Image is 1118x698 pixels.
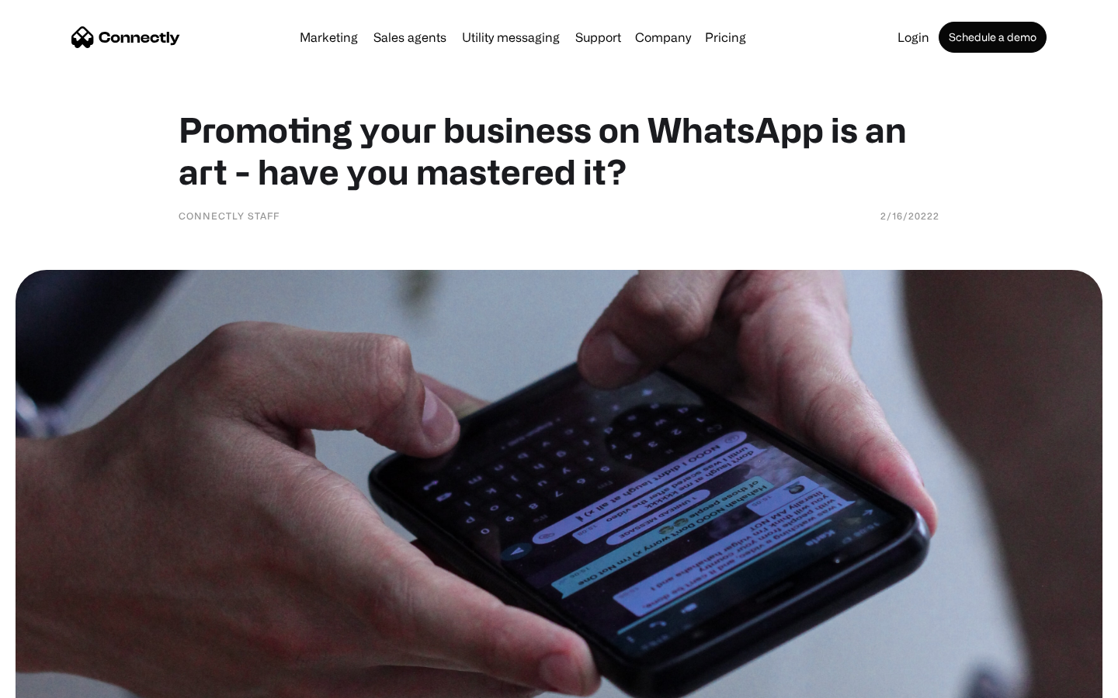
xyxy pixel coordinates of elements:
a: Utility messaging [456,31,566,43]
div: Connectly Staff [179,208,279,223]
a: Pricing [699,31,752,43]
aside: Language selected: English [16,671,93,693]
a: Login [891,31,936,43]
a: home [71,26,180,49]
div: Company [630,26,696,48]
a: Marketing [293,31,364,43]
div: Company [635,26,691,48]
a: Support [569,31,627,43]
ul: Language list [31,671,93,693]
div: 2/16/20222 [880,208,939,223]
h1: Promoting your business on WhatsApp is an art - have you mastered it? [179,109,939,192]
a: Schedule a demo [939,22,1047,53]
a: Sales agents [367,31,453,43]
